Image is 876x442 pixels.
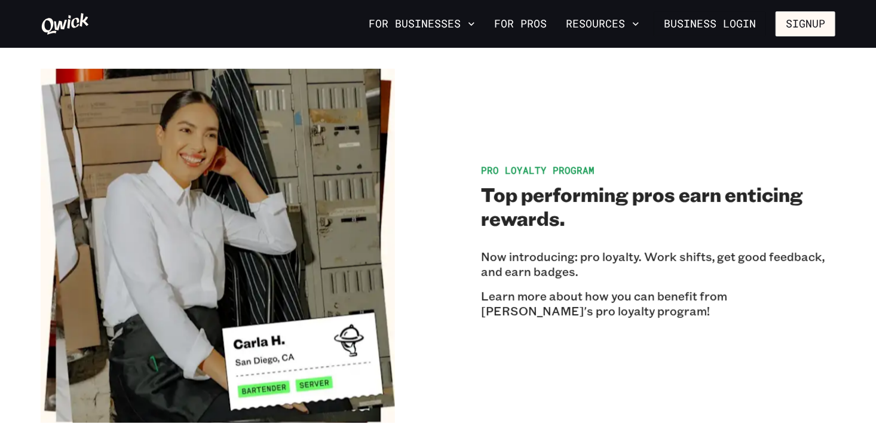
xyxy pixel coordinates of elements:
p: Now introducing: pro loyalty. Work shifts, get good feedback, and earn badges. [481,249,835,279]
h2: Top performing pros earn enticing rewards. [481,182,835,230]
a: For Pros [489,14,552,34]
button: Signup [776,11,835,36]
img: pro loyalty benefits [41,69,395,423]
p: Learn more about how you can benefit from [PERSON_NAME]'s pro loyalty program! [481,288,835,318]
button: Resources [561,14,644,34]
span: Pro Loyalty Program [481,164,595,176]
button: For Businesses [364,14,480,34]
a: Business Login [654,11,766,36]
